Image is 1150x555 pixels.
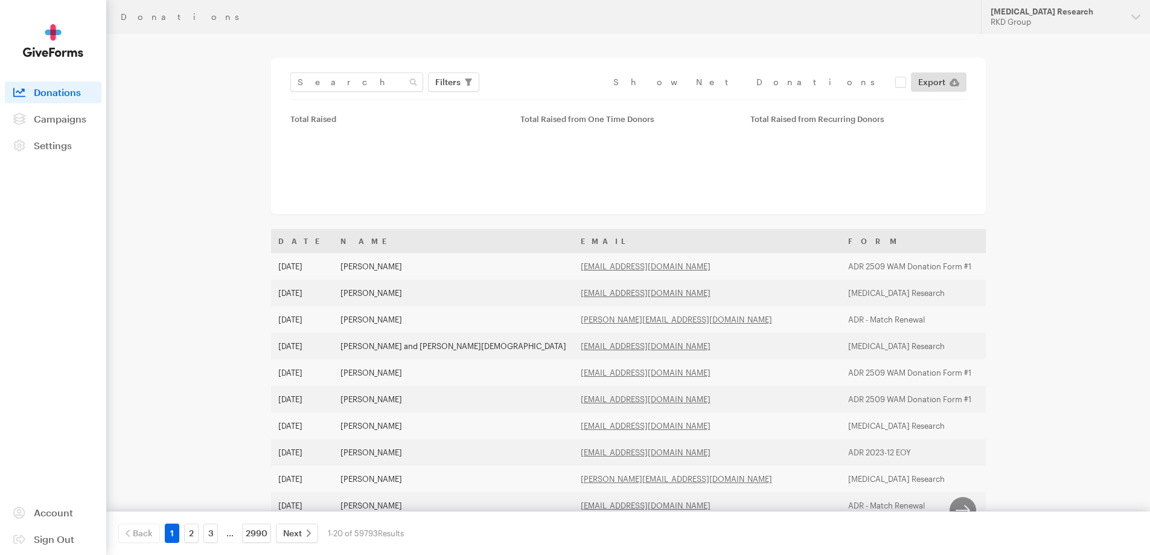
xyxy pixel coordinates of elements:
td: [DATE] [271,492,333,519]
td: [PERSON_NAME] [333,359,573,386]
td: [DATE] [271,306,333,333]
a: [EMAIL_ADDRESS][DOMAIN_NAME] [581,288,711,298]
td: ADR 2509 WAM Donation Form #1 [841,359,990,386]
td: ADR - Match Renewal [841,492,990,519]
a: Export [911,72,966,92]
th: Date [271,229,333,253]
span: Donations [34,86,81,98]
td: ADR 2023-12 EOY [841,439,990,466]
button: Filters [428,72,479,92]
a: 3 [203,524,218,543]
td: [DATE] [271,253,333,280]
td: [MEDICAL_DATA] Research [841,466,990,492]
th: Form [841,229,990,253]
img: GiveForms [23,24,83,57]
a: Sign Out [5,528,101,550]
a: [EMAIL_ADDRESS][DOMAIN_NAME] [581,421,711,431]
td: [PERSON_NAME] [333,466,573,492]
input: Search Name & Email [290,72,423,92]
a: [EMAIL_ADDRESS][DOMAIN_NAME] [581,501,711,510]
a: Donations [5,82,101,103]
a: Campaigns [5,108,101,130]
td: ADR 2509 WAM Donation Form #1 [841,253,990,280]
td: [PERSON_NAME] [333,306,573,333]
a: [PERSON_NAME][EMAIL_ADDRESS][DOMAIN_NAME] [581,474,772,484]
a: 2 [184,524,199,543]
a: Next [276,524,318,543]
a: [EMAIL_ADDRESS][DOMAIN_NAME] [581,261,711,271]
td: ADR - Match Renewal [841,306,990,333]
div: Total Raised from Recurring Donors [750,114,966,124]
td: [MEDICAL_DATA] Research [841,412,990,439]
td: [DATE] [271,359,333,386]
span: Export [918,75,945,89]
span: Next [283,526,302,541]
a: [EMAIL_ADDRESS][DOMAIN_NAME] [581,368,711,377]
span: Filters [435,75,461,89]
td: [DATE] [271,466,333,492]
div: Total Raised from One Time Donors [520,114,736,124]
a: [PERSON_NAME][EMAIL_ADDRESS][DOMAIN_NAME] [581,315,772,324]
td: [PERSON_NAME] [333,439,573,466]
td: [DATE] [271,412,333,439]
td: [DATE] [271,280,333,306]
th: Name [333,229,573,253]
a: [EMAIL_ADDRESS][DOMAIN_NAME] [581,448,711,457]
a: Settings [5,135,101,156]
div: 1-20 of 59793 [328,524,404,543]
td: [DATE] [271,333,333,359]
span: Campaigns [34,113,86,124]
td: [DATE] [271,439,333,466]
span: Results [378,528,404,538]
td: [DATE] [271,386,333,412]
th: Email [573,229,841,253]
td: [PERSON_NAME] [333,280,573,306]
div: RKD Group [991,17,1122,27]
td: [PERSON_NAME] [333,253,573,280]
a: [EMAIL_ADDRESS][DOMAIN_NAME] [581,394,711,404]
div: Total Raised [290,114,506,124]
td: [PERSON_NAME] [333,412,573,439]
td: [MEDICAL_DATA] Research [841,333,990,359]
td: ADR 2509 WAM Donation Form #1 [841,386,990,412]
a: [EMAIL_ADDRESS][DOMAIN_NAME] [581,341,711,351]
div: [MEDICAL_DATA] Research [991,7,1122,17]
span: Account [34,507,73,518]
a: 2990 [242,524,271,543]
a: Account [5,502,101,524]
span: Settings [34,140,72,151]
td: [MEDICAL_DATA] Research [841,280,990,306]
td: [PERSON_NAME] [333,492,573,519]
span: Sign Out [34,533,74,545]
td: [PERSON_NAME] and [PERSON_NAME][DEMOGRAPHIC_DATA] [333,333,573,359]
td: [PERSON_NAME] [333,386,573,412]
